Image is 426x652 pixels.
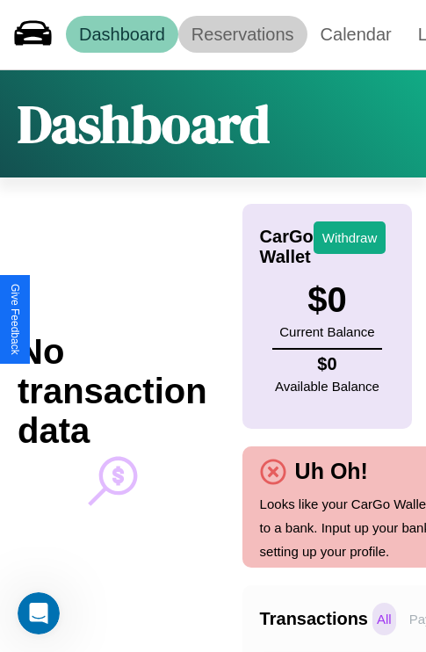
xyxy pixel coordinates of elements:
[178,16,307,53] a: Reservations
[18,592,60,634] iframe: Intercom live chat
[372,603,396,635] p: All
[286,459,377,484] h4: Uh Oh!
[279,320,374,344] p: Current Balance
[275,354,379,374] h4: $ 0
[18,332,207,451] h2: No transaction data
[279,280,374,320] h3: $ 0
[260,227,314,267] h4: CarGo Wallet
[18,88,270,160] h1: Dashboard
[66,16,178,53] a: Dashboard
[9,284,21,355] div: Give Feedback
[275,374,379,398] p: Available Balance
[314,221,386,254] button: Withdraw
[307,16,405,53] a: Calendar
[260,609,368,629] h4: Transactions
